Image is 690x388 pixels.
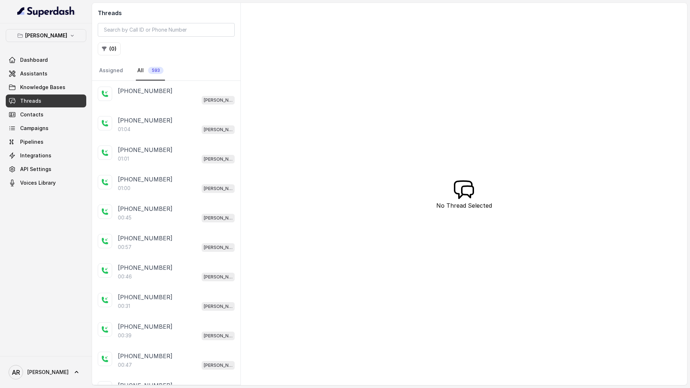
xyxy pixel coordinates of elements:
[20,125,49,132] span: Campaigns
[6,135,86,148] a: Pipelines
[204,362,233,369] p: [PERSON_NAME]
[6,108,86,121] a: Contacts
[118,155,129,162] p: 01:01
[20,84,65,91] span: Knowledge Bases
[20,138,43,145] span: Pipelines
[6,94,86,107] a: Threads
[204,273,233,281] p: [PERSON_NAME]
[118,302,130,310] p: 00:31
[204,126,233,133] p: [PERSON_NAME]
[136,61,165,80] a: All593
[118,175,172,184] p: [PHONE_NUMBER]
[98,61,124,80] a: Assigned
[20,179,56,186] span: Voices Library
[20,152,51,159] span: Integrations
[118,185,130,192] p: 01:00
[17,6,75,17] img: light.svg
[20,70,47,77] span: Assistants
[118,293,172,301] p: [PHONE_NUMBER]
[6,67,86,80] a: Assistants
[20,97,41,105] span: Threads
[6,81,86,94] a: Knowledge Bases
[118,214,132,221] p: 00:45
[6,362,86,382] a: [PERSON_NAME]
[20,166,51,173] span: API Settings
[204,244,233,251] p: [PERSON_NAME]
[118,116,172,125] p: [PHONE_NUMBER]
[118,332,132,339] p: 00:39
[6,163,86,176] a: API Settings
[204,303,233,310] p: [PERSON_NAME]
[98,42,121,55] button: (0)
[118,273,132,280] p: 00:46
[118,352,172,360] p: [PHONE_NUMBER]
[20,111,43,118] span: Contacts
[204,185,233,192] p: [PERSON_NAME]
[20,56,48,64] span: Dashboard
[118,234,172,242] p: [PHONE_NUMBER]
[118,145,172,154] p: [PHONE_NUMBER]
[204,332,233,339] p: [PERSON_NAME]
[6,149,86,162] a: Integrations
[204,214,233,222] p: [PERSON_NAME]
[98,61,235,80] nav: Tabs
[118,322,172,331] p: [PHONE_NUMBER]
[204,156,233,163] p: [PERSON_NAME]
[118,87,172,95] p: [PHONE_NUMBER]
[204,97,233,104] p: [PERSON_NAME]
[118,126,130,133] p: 01:04
[436,201,492,210] p: No Thread Selected
[6,54,86,66] a: Dashboard
[98,9,235,17] h2: Threads
[118,244,132,251] p: 00:57
[118,361,132,369] p: 00:47
[6,29,86,42] button: [PERSON_NAME]
[27,369,69,376] span: [PERSON_NAME]
[118,263,172,272] p: [PHONE_NUMBER]
[6,122,86,135] a: Campaigns
[118,204,172,213] p: [PHONE_NUMBER]
[6,176,86,189] a: Voices Library
[12,369,20,376] text: AR
[98,23,235,37] input: Search by Call ID or Phone Number
[148,67,164,74] span: 593
[25,31,67,40] p: [PERSON_NAME]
